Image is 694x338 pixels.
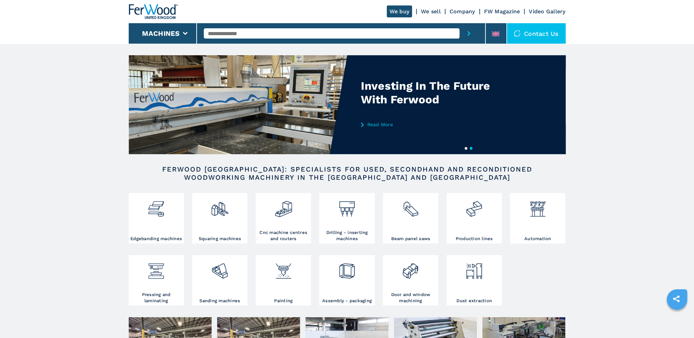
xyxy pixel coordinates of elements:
[447,193,502,244] a: Production lines
[338,257,356,280] img: montaggio_imballaggio_2.png
[321,230,373,242] h3: Drilling - inserting machines
[529,195,547,218] img: automazione.png
[383,193,438,244] a: Beam panel saws
[211,257,229,280] img: levigatrici_2.png
[151,165,544,181] h2: FERWOOD [GEOGRAPHIC_DATA]: SPECIALISTS FOR USED, SECONDHAND AND RECONDITIONED WOODWORKING MACHINE...
[130,236,182,242] h3: Edgebanding machines
[465,147,467,150] button: 1
[274,257,293,280] img: verniciatura_1.png
[456,298,492,304] h3: Dust extraction
[129,255,184,306] a: Pressing and laminating
[529,8,565,15] a: Video Gallery
[401,195,420,218] img: sezionatrici_2.png
[507,23,566,44] div: Contact us
[665,307,689,333] iframe: Chat
[147,195,165,218] img: bordatrici_1.png
[319,193,374,244] a: Drilling - inserting machines
[524,236,551,242] h3: Automation
[274,195,293,218] img: centro_di_lavoro_cnc_2.png
[387,5,412,17] a: We buy
[199,298,240,304] h3: Sanding machines
[465,257,483,280] img: aspirazione_1.png
[391,236,430,242] h3: Beam panel saws
[459,23,478,44] button: submit-button
[147,257,165,280] img: pressa-strettoia.png
[256,193,311,244] a: Cnc machine centres and routers
[129,55,347,154] img: Investing In The Future With Ferwood
[668,290,685,307] a: sharethis
[192,255,247,306] a: Sanding machines
[470,147,472,150] button: 2
[211,195,229,218] img: squadratrici_2.png
[385,292,437,304] h3: Door and window machining
[338,195,356,218] img: foratrici_inseritrici_2.png
[129,193,184,244] a: Edgebanding machines
[256,255,311,306] a: Painting
[456,236,493,242] h3: Production lines
[514,30,521,37] img: Contact us
[484,8,520,15] a: FW Magazine
[274,298,293,304] h3: Painting
[450,8,475,15] a: Company
[421,8,441,15] a: We sell
[199,236,241,242] h3: Squaring machines
[465,195,483,218] img: linee_di_produzione_2.png
[322,298,372,304] h3: Assembly - packaging
[510,193,565,244] a: Automation
[319,255,374,306] a: Assembly - packaging
[401,257,420,280] img: lavorazione_porte_finestre_2.png
[447,255,502,306] a: Dust extraction
[142,29,180,38] button: Machines
[129,4,178,19] img: Ferwood
[192,193,247,244] a: Squaring machines
[130,292,182,304] h3: Pressing and laminating
[361,122,495,127] a: Read More
[383,255,438,306] a: Door and window machining
[257,230,309,242] h3: Cnc machine centres and routers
